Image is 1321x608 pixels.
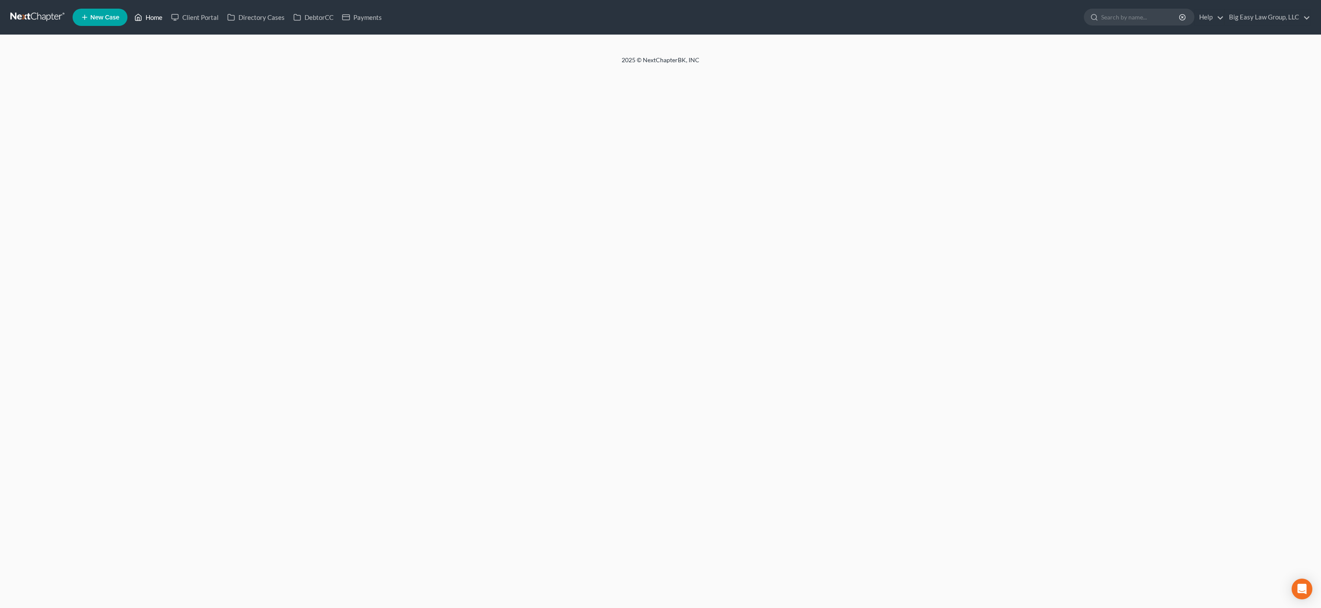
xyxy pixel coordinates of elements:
[414,56,907,71] div: 2025 © NextChapterBK, INC
[90,14,119,21] span: New Case
[289,10,338,25] a: DebtorCC
[1292,579,1312,599] div: Open Intercom Messenger
[1195,10,1224,25] a: Help
[338,10,386,25] a: Payments
[223,10,289,25] a: Directory Cases
[167,10,223,25] a: Client Portal
[1101,9,1180,25] input: Search by name...
[1225,10,1310,25] a: Big Easy Law Group, LLC
[130,10,167,25] a: Home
